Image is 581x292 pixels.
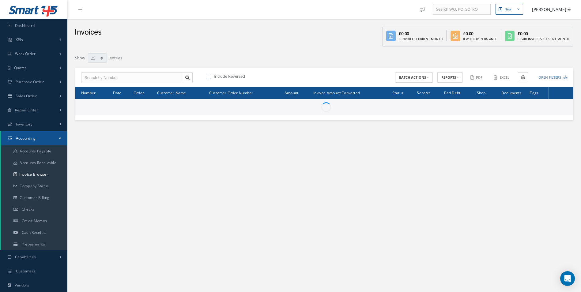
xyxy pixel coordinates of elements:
a: Accounts Payable [1,145,67,157]
a: Cash Receipts [1,227,67,238]
span: Inventory [16,122,33,127]
span: Dashboard [15,23,35,28]
div: New [504,7,511,12]
div: 0 Invoices Current Month [399,37,443,41]
span: Customers [16,268,36,274]
span: Status [392,90,403,95]
span: KPIs [16,37,23,42]
button: PDF [467,72,486,83]
span: Checks [22,207,35,212]
div: Include Reversed [205,73,324,80]
span: Documents [501,90,522,95]
span: Purchase Order [16,79,44,84]
a: Accounting [1,131,67,145]
a: Credit Memos [1,215,67,227]
span: Bad Debt [444,90,461,95]
label: Include Reversed [212,73,245,79]
span: Quotes [14,65,27,70]
label: Show [75,53,85,61]
span: Sent At [417,90,429,95]
span: Order [134,90,144,95]
span: Shop [477,90,486,95]
button: REPORTS [437,72,463,83]
div: £0.00 [463,30,497,37]
span: Sales Order [16,93,37,99]
span: Credit Memos [22,218,47,223]
a: Accounts Receivable [1,157,67,169]
div: 0 With Open Balance [463,37,497,41]
span: Vendors [15,283,29,288]
button: [PERSON_NAME] [526,3,571,15]
span: Customer Name [157,90,186,95]
input: Search by Number [81,72,182,83]
button: New [496,4,523,15]
span: Date [113,90,122,95]
span: Repair Order [15,107,38,113]
button: Open Filters [533,73,568,83]
span: Cash Receipts [22,230,47,235]
span: Number [81,90,96,95]
a: Checks [1,204,67,215]
a: Prepayments [1,238,67,250]
button: Excel [491,72,513,83]
span: Work Order [15,51,36,56]
div: £0.00 [518,30,569,37]
span: Prepayments [21,241,45,247]
span: Invoice Amount Converted [313,90,360,95]
span: Accounting [16,136,36,141]
div: 0 Paid Invoices Current Month [518,37,569,41]
a: Company Status [1,180,67,192]
input: Search WO, PO, SO, RO [433,4,491,15]
button: BATCH ACTIONS [395,72,433,83]
h2: Invoices [75,28,101,37]
div: £0.00 [399,30,443,37]
div: Open Intercom Messenger [560,271,575,286]
span: Tags [530,90,538,95]
label: entries [110,53,122,61]
span: Capabilities [15,254,36,260]
span: Amount [285,90,298,95]
a: Customer Billing [1,192,67,204]
a: Invoice Browser [1,169,67,180]
span: Customer Order Number [209,90,253,95]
